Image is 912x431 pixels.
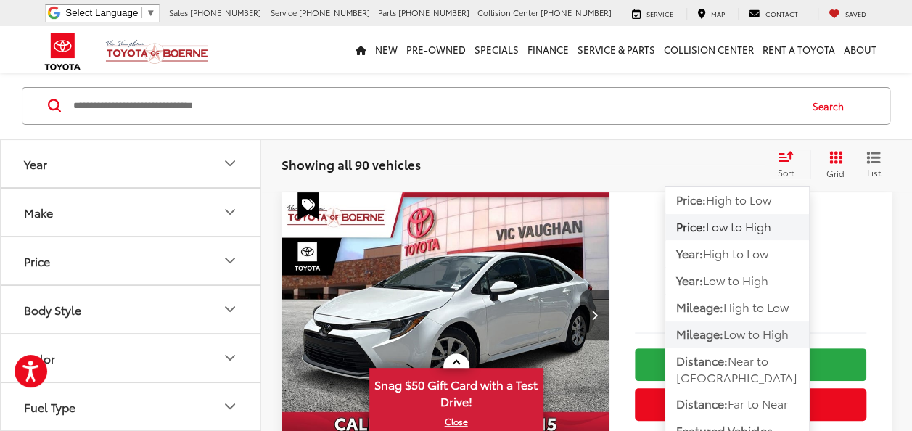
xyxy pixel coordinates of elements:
[676,395,728,411] span: Distance:
[665,348,809,390] button: Distance:Near to [GEOGRAPHIC_DATA]
[1,140,262,187] button: YearYear
[1,383,262,430] button: Fuel TypeFuel Type
[686,8,736,20] a: Map
[580,290,609,340] button: Next image
[477,7,538,18] span: Collision Center
[36,28,90,75] img: Toyota
[665,267,809,293] button: Year:Low to High
[771,149,810,178] button: Select sort value
[810,149,855,178] button: Grid View
[855,149,892,178] button: List View
[703,245,768,261] span: High to Low
[378,7,396,18] span: Parts
[758,26,839,73] a: Rent a Toyota
[65,7,155,18] a: Select Language​
[24,351,55,365] div: Color
[711,9,725,18] span: Map
[676,245,703,261] span: Year:
[1,237,262,284] button: PricePrice
[665,213,809,239] button: Price:Low to High
[24,205,53,219] div: Make
[665,240,809,266] button: Year:High to Low
[169,7,188,18] span: Sales
[728,395,788,411] span: Far to Near
[676,218,706,234] span: Price:
[221,252,239,269] div: Price
[839,26,881,73] a: About
[105,39,209,65] img: Vic Vaughan Toyota of Boerne
[221,349,239,366] div: Color
[221,398,239,415] div: Fuel Type
[676,325,723,342] span: Mileage:
[799,87,865,123] button: Search
[297,192,319,220] span: Special
[665,186,809,213] button: Price:High to Low
[282,155,421,172] span: Showing all 90 vehicles
[723,298,789,315] span: High to Low
[676,351,728,368] span: Distance:
[818,8,877,20] a: My Saved Vehicles
[146,7,155,18] span: ▼
[371,369,542,414] span: Snag $50 Gift Card with a Test Drive!
[635,348,866,381] a: Check Availability
[271,7,297,18] span: Service
[738,8,809,20] a: Contact
[676,351,797,385] span: Near to [GEOGRAPHIC_DATA]
[706,218,771,234] span: Low to High
[1,334,262,382] button: ColorColor
[221,300,239,318] div: Body Style
[24,254,50,268] div: Price
[676,191,706,208] span: Price:
[635,292,866,307] span: [DATE] Price:
[24,400,75,414] div: Fuel Type
[778,165,794,178] span: Sort
[65,7,138,18] span: Select Language
[635,388,866,421] button: Get Price Now
[371,26,402,73] a: New
[646,9,673,18] span: Service
[573,26,660,73] a: Service & Parts: Opens in a new tab
[299,7,370,18] span: [PHONE_NUMBER]
[665,390,809,416] button: Distance:Far to Near
[351,26,371,73] a: Home
[706,191,771,208] span: High to Low
[221,203,239,221] div: Make
[72,88,799,123] input: Search by Make, Model, or Keyword
[523,26,573,73] a: Finance
[866,166,881,178] span: List
[190,7,261,18] span: [PHONE_NUMBER]
[1,286,262,333] button: Body StyleBody Style
[402,26,470,73] a: Pre-Owned
[703,271,768,288] span: Low to High
[24,303,81,316] div: Body Style
[665,294,809,320] button: Mileage:High to Low
[826,167,845,179] span: Grid
[221,155,239,172] div: Year
[1,189,262,236] button: MakeMake
[635,249,866,285] span: $18,200
[665,321,809,347] button: Mileage:Low to High
[845,9,866,18] span: Saved
[398,7,469,18] span: [PHONE_NUMBER]
[621,8,684,20] a: Service
[660,26,758,73] a: Collision Center
[676,298,723,315] span: Mileage:
[765,9,798,18] span: Contact
[24,157,47,171] div: Year
[723,325,789,342] span: Low to High
[676,271,703,288] span: Year:
[541,7,612,18] span: [PHONE_NUMBER]
[470,26,523,73] a: Specials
